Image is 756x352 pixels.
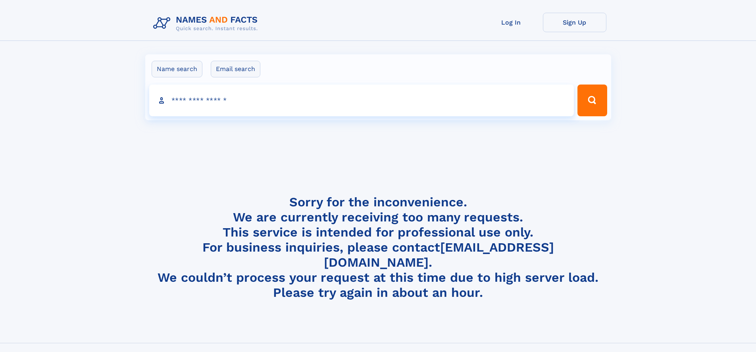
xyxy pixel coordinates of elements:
[324,240,554,270] a: [EMAIL_ADDRESS][DOMAIN_NAME]
[150,194,606,300] h4: Sorry for the inconvenience. We are currently receiving too many requests. This service is intend...
[211,61,260,77] label: Email search
[149,85,574,116] input: search input
[577,85,607,116] button: Search Button
[543,13,606,32] a: Sign Up
[479,13,543,32] a: Log In
[152,61,202,77] label: Name search
[150,13,264,34] img: Logo Names and Facts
